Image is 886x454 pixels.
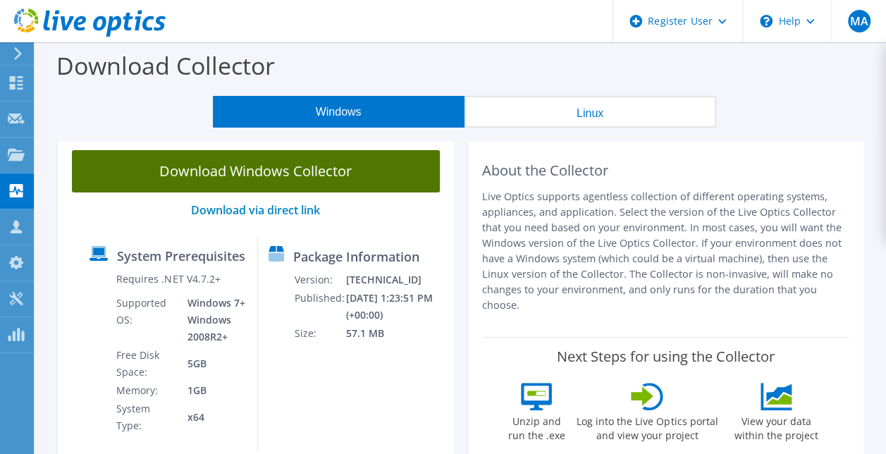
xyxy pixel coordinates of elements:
a: Download via direct link [191,202,320,218]
td: 57.1 MB [345,324,448,343]
td: Published: [294,289,345,324]
td: 5GB [177,346,247,381]
td: Memory: [116,381,176,400]
span: MA [848,10,870,32]
a: Download Windows Collector [72,150,440,192]
label: View your data within the project [725,410,827,443]
h2: About the Collector [482,162,850,179]
svg: \n [760,15,773,27]
td: [TECHNICAL_ID] [345,271,448,289]
label: Unzip and run the .exe [504,410,569,443]
button: Linux [464,96,716,128]
td: System Type: [116,400,176,435]
p: Live Optics supports agentless collection of different operating systems, appliances, and applica... [482,189,850,313]
td: Supported OS: [116,294,176,346]
label: Package Information [293,250,419,264]
td: Free Disk Space: [116,346,176,381]
td: Size: [294,324,345,343]
td: Version: [294,271,345,289]
label: Next Steps for using the Collector [557,348,775,365]
button: Windows [213,96,464,128]
td: x64 [177,400,247,435]
label: Requires .NET V4.7.2+ [116,272,220,286]
label: Log into the Live Optics portal and view your project [576,410,718,443]
td: [DATE] 1:23:51 PM (+00:00) [345,289,448,324]
label: Download Collector [56,49,275,82]
label: System Prerequisites [117,249,245,263]
td: Windows 7+ Windows 2008R2+ [177,294,247,346]
td: 1GB [177,381,247,400]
